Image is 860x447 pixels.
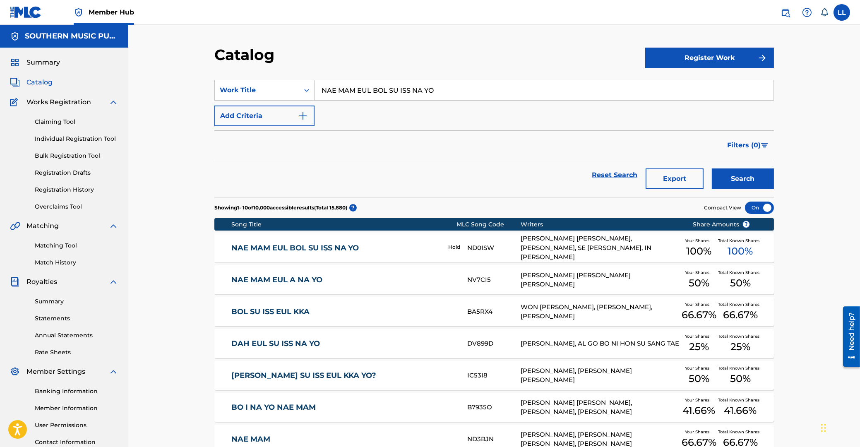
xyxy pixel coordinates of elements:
[730,371,751,386] span: 50 %
[819,407,860,447] iframe: Chat Widget
[10,58,60,67] a: SummarySummary
[10,77,53,87] a: CatalogCatalog
[588,166,641,184] a: Reset Search
[712,168,774,189] button: Search
[35,387,118,396] a: Banking Information
[26,77,53,87] span: Catalog
[718,429,763,435] span: Total Known Shares
[685,397,713,403] span: Your Shares
[467,243,520,253] div: ND0ISW
[723,308,758,322] span: 66.67 %
[10,58,20,67] img: Summary
[685,238,713,244] span: Your Shares
[821,416,826,440] div: Drag
[349,204,357,211] span: ?
[231,220,457,229] div: Song Title
[35,297,118,306] a: Summary
[10,77,20,87] img: Catalog
[682,403,715,418] span: 41.66 %
[682,308,716,322] span: 66.67 %
[35,421,118,430] a: User Permissions
[521,234,680,262] div: [PERSON_NAME] [PERSON_NAME], [PERSON_NAME], SE [PERSON_NAME], IN [PERSON_NAME]
[521,220,680,229] div: Writers
[231,307,456,317] a: BOL SU ISS EUL KKA
[35,348,118,357] a: Rate Sheets
[108,367,118,377] img: expand
[820,8,829,17] div: Notifications
[35,258,118,267] a: Match History
[10,31,20,41] img: Accounts
[231,435,456,444] a: NAE MAM
[521,303,680,321] div: WON [PERSON_NAME], [PERSON_NAME], [PERSON_NAME]
[834,4,850,21] div: User Menu
[646,168,704,189] button: Export
[837,303,860,371] iframe: Resource Center
[802,7,812,17] img: help
[35,438,118,447] a: Contact Information
[214,106,315,126] button: Add Criteria
[730,339,750,354] span: 25 %
[685,365,713,371] span: Your Shares
[685,269,713,276] span: Your Shares
[728,244,753,259] span: 100 %
[10,97,21,107] img: Works Registration
[457,220,521,229] div: MLC Song Code
[26,97,91,107] span: Works Registration
[25,31,118,41] h5: SOUTHERN MUSIC PUB CO INC
[689,339,709,354] span: 25 %
[10,6,42,18] img: MLC Logo
[704,204,741,211] span: Compact View
[781,7,790,17] img: search
[10,221,20,231] img: Matching
[693,220,750,229] span: Share Amounts
[35,135,118,143] a: Individual Registration Tool
[231,275,456,285] a: NAE MAM EUL A NA YO
[718,333,763,339] span: Total Known Shares
[467,275,520,285] div: NV7CI5
[35,314,118,323] a: Statements
[727,140,761,150] span: Filters ( 0 )
[35,168,118,177] a: Registration Drafts
[718,238,763,244] span: Total Known Shares
[521,398,680,417] div: [PERSON_NAME] [PERSON_NAME], [PERSON_NAME], [PERSON_NAME]
[35,118,118,126] a: Claiming Tool
[761,143,768,148] img: filter
[757,53,767,63] img: f7272a7cc735f4ea7f67.svg
[718,269,763,276] span: Total Known Shares
[10,367,20,377] img: Member Settings
[467,307,520,317] div: BA5RX4
[108,221,118,231] img: expand
[448,243,460,251] p: Hold
[35,331,118,340] a: Annual Statements
[35,404,118,413] a: Member Information
[214,46,279,64] h2: Catalog
[521,271,680,289] div: [PERSON_NAME] [PERSON_NAME] [PERSON_NAME]
[722,135,774,156] button: Filters (0)
[685,301,713,308] span: Your Shares
[686,244,711,259] span: 100 %
[685,333,713,339] span: Your Shares
[467,403,520,412] div: B7935O
[467,435,520,444] div: ND3BJN
[108,277,118,287] img: expand
[220,85,294,95] div: Work Title
[108,97,118,107] img: expand
[231,403,456,412] a: BO I NA YO NAE MAM
[685,429,713,435] span: Your Shares
[521,366,680,385] div: [PERSON_NAME], [PERSON_NAME] [PERSON_NAME]
[26,58,60,67] span: Summary
[35,241,118,250] a: Matching Tool
[26,367,85,377] span: Member Settings
[645,48,774,68] button: Register Work
[214,204,347,211] p: Showing 1 - 10 of 10,000 accessible results (Total 15,880 )
[743,221,749,228] span: ?
[718,301,763,308] span: Total Known Shares
[74,7,84,17] img: Top Rightsholder
[777,4,794,21] a: Public Search
[231,371,456,380] a: [PERSON_NAME] SU ISS EUL KKA YO?
[298,111,308,121] img: 9d2ae6d4665cec9f34b9.svg
[214,80,774,197] form: Search Form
